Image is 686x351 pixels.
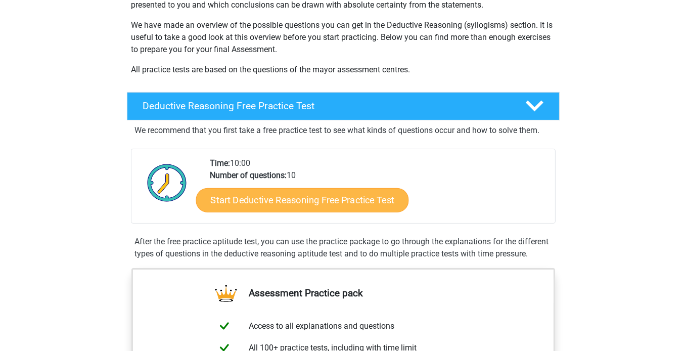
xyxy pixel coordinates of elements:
b: Number of questions: [210,170,287,180]
p: All practice tests are based on the questions of the mayor assessment centres. [131,64,555,76]
a: Deductive Reasoning Free Practice Test [123,92,564,120]
p: We recommend that you first take a free practice test to see what kinds of questions occur and ho... [135,124,552,137]
div: After the free practice aptitude test, you can use the practice package to go through the explana... [131,236,556,260]
p: We have made an overview of the possible questions you can get in the Deductive Reasoning (syllog... [131,19,555,56]
h4: Deductive Reasoning Free Practice Test [143,100,509,112]
a: Start Deductive Reasoning Free Practice Test [196,188,408,212]
div: 10:00 10 [202,157,555,223]
img: Clock [142,157,193,208]
b: Time: [210,158,230,168]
